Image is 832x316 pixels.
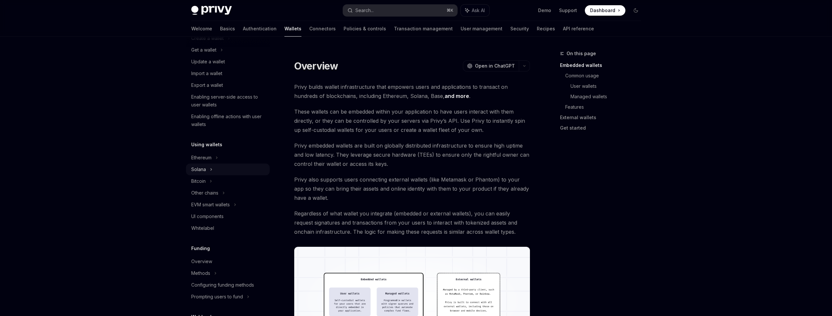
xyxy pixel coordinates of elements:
a: Features [565,102,646,112]
span: Dashboard [590,7,615,14]
a: Overview [186,256,270,267]
div: Get a wallet [191,46,216,54]
div: Enabling server-side access to user wallets [191,93,266,109]
a: Enabling offline actions with user wallets [186,111,270,130]
div: Whitelabel [191,224,214,232]
div: Import a wallet [191,70,222,77]
button: Toggle dark mode [631,5,641,16]
div: Export a wallet [191,81,223,89]
span: Ask AI [472,7,485,14]
div: Ethereum [191,154,212,162]
a: Basics [220,21,235,37]
a: Wallets [284,21,301,37]
a: Update a wallet [186,56,270,68]
a: API reference [563,21,594,37]
a: Support [559,7,577,14]
span: Open in ChatGPT [475,63,515,69]
a: Authentication [243,21,277,37]
button: Ask AI [461,5,489,16]
h5: Using wallets [191,141,222,149]
div: Methods [191,269,210,277]
div: EVM smart wallets [191,201,230,209]
a: Common usage [565,71,646,81]
a: Connectors [309,21,336,37]
div: Configuring funding methods [191,281,254,289]
a: Security [510,21,529,37]
a: Embedded wallets [560,60,646,71]
a: Transaction management [394,21,453,37]
a: Policies & controls [344,21,386,37]
div: Other chains [191,189,218,197]
a: Demo [538,7,551,14]
a: Export a wallet [186,79,270,91]
div: Overview [191,258,212,265]
button: Search...⌘K [343,5,457,16]
h1: Overview [294,60,338,72]
div: Update a wallet [191,58,225,66]
a: Welcome [191,21,212,37]
h5: Funding [191,245,210,252]
span: Privy embedded wallets are built on globally distributed infrastructure to ensure high uptime and... [294,141,530,168]
span: Privy also supports users connecting external wallets (like Metamask or Phantom) to your app so t... [294,175,530,202]
a: UI components [186,211,270,222]
span: On this page [567,50,596,57]
a: Recipes [537,21,555,37]
div: Bitcoin [191,177,206,185]
a: Managed wallets [570,91,646,102]
div: Search... [355,7,374,14]
span: Regardless of what wallet you integrate (embedded or external wallets), you can easily request si... [294,209,530,236]
div: UI components [191,213,224,220]
a: User wallets [570,81,646,91]
span: ⌘ K [447,8,453,13]
div: Solana [191,166,206,173]
a: Dashboard [585,5,625,16]
a: Enabling server-side access to user wallets [186,91,270,111]
a: and more [445,93,469,100]
button: Open in ChatGPT [463,60,519,71]
span: Privy builds wallet infrastructure that empowers users and applications to transact on hundreds o... [294,82,530,101]
img: dark logo [191,6,232,15]
a: Import a wallet [186,68,270,79]
a: Whitelabel [186,222,270,234]
span: These wallets can be embedded within your application to have users interact with them directly, ... [294,107,530,134]
a: External wallets [560,112,646,123]
div: Prompting users to fund [191,293,243,301]
div: Enabling offline actions with user wallets [191,113,266,128]
a: User management [461,21,502,37]
a: Configuring funding methods [186,279,270,291]
a: Get started [560,123,646,133]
